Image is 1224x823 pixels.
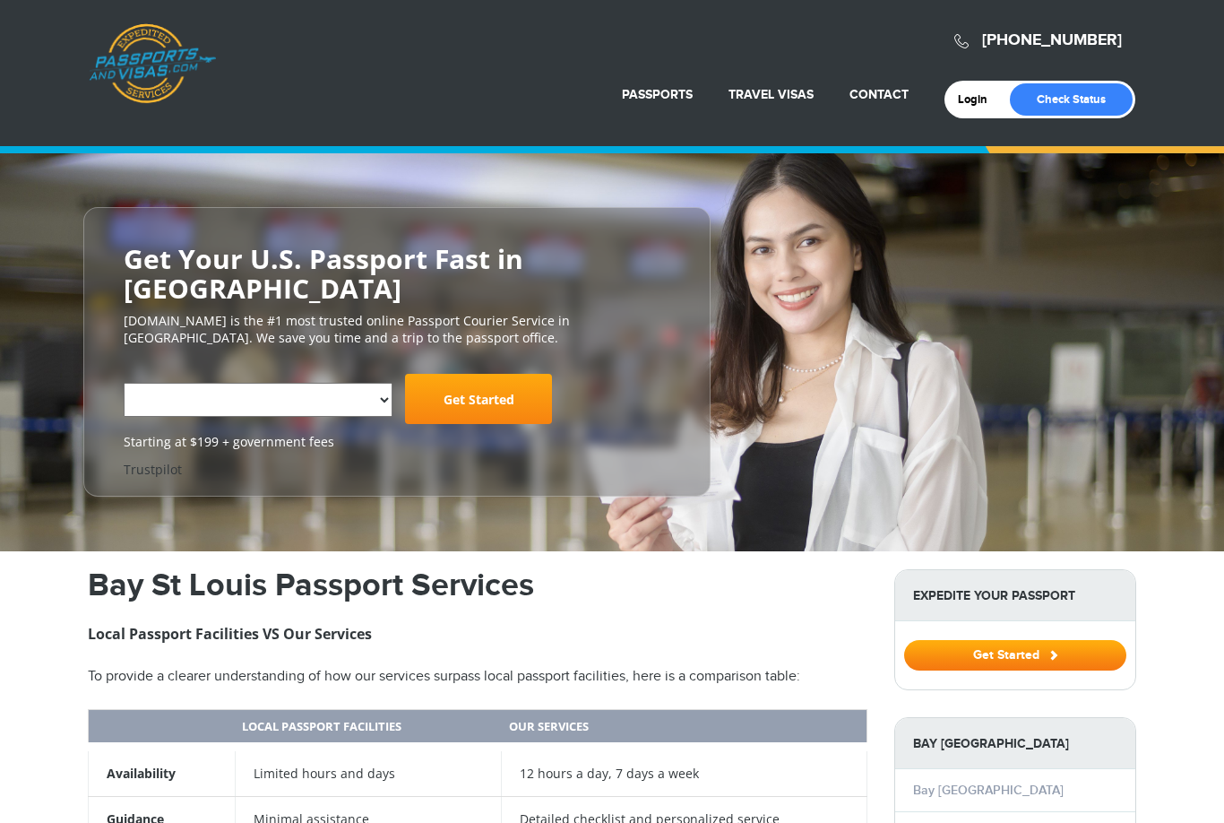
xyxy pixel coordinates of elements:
a: Bay [GEOGRAPHIC_DATA] [913,783,1064,798]
h2: Get Your U.S. Passport Fast in [GEOGRAPHIC_DATA] [124,244,670,303]
button: Get Started [904,640,1126,671]
a: Check Status [1010,83,1133,116]
a: [PHONE_NUMBER] [982,30,1122,50]
td: Limited hours and days [235,747,501,797]
a: Travel Visas [728,87,814,102]
a: Get Started [904,647,1126,662]
strong: Availability [107,765,176,782]
h1: Bay St Louis Passport Services [88,569,867,602]
a: Passports [622,87,693,102]
span: Starting at $199 + government fees [124,434,670,452]
strong: Expedite Your Passport [895,570,1135,621]
a: Passports & [DOMAIN_NAME] [89,23,216,104]
th: Our Services [502,709,867,747]
h3: Local Passport Facilities VS Our Services [88,623,867,645]
a: Contact [849,87,909,102]
th: Local Passport Facilities [235,709,501,747]
a: Get Started [405,375,552,425]
a: Login [958,92,1000,107]
a: Trustpilot [124,461,182,478]
p: To provide a clearer understanding of how our services surpass local passport facilities, here is... [88,666,867,688]
p: [DOMAIN_NAME] is the #1 most trusted online Passport Courier Service in [GEOGRAPHIC_DATA]. We sav... [124,312,670,348]
td: 12 hours a day, 7 days a week [502,747,867,797]
strong: Bay [GEOGRAPHIC_DATA] [895,718,1135,769]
